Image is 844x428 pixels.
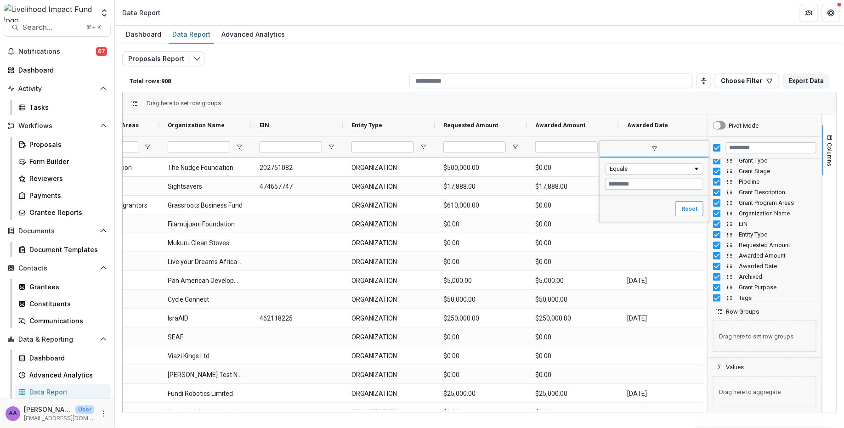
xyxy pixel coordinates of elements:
[168,141,230,152] input: Organization Name Filter Input
[419,143,427,151] button: Open Filter Menu
[18,65,103,75] div: Dashboard
[15,100,111,115] a: Tasks
[168,234,243,253] span: Mukuru Clean Stoves
[18,122,96,130] span: Workflows
[739,157,816,164] span: Grant Type
[443,347,519,366] span: $0.00
[708,229,822,240] div: Entity Type Column
[15,296,111,311] a: Constituents
[169,26,214,44] a: Data Report
[15,279,111,294] a: Grantees
[443,366,519,384] span: $0.00
[739,242,816,248] span: Requested Amount
[627,384,702,403] span: [DATE]
[130,78,406,84] p: Total rows: 908
[443,158,519,177] span: $500,000.00
[708,315,822,357] div: Row Groups
[739,199,816,206] span: Grant Program Areas
[4,18,111,37] button: Search...
[708,271,822,282] div: Archived Column
[18,336,96,344] span: Data & Reporting
[535,253,611,271] span: $0.00
[15,384,111,400] a: Data Report
[708,197,822,208] div: Grant Program Areas Column
[351,403,427,422] span: ORGANIZATION
[260,141,322,152] input: EIN Filter Input
[29,191,103,200] div: Payments
[122,8,160,17] div: Data Report
[119,6,164,19] nav: breadcrumb
[15,350,111,366] a: Dashboard
[15,171,111,186] a: Reviewers
[739,168,816,175] span: Grant Stage
[144,143,151,151] button: Open Filter Menu
[739,210,816,217] span: Organization Name
[351,234,427,253] span: ORGANIZATION
[708,371,822,413] div: Values
[535,196,611,215] span: $0.00
[605,179,703,190] input: Filter Value
[18,85,96,93] span: Activity
[328,143,335,151] button: Open Filter Menu
[190,51,204,66] button: Edit selected report
[4,44,111,59] button: Notifications67
[827,143,833,166] span: Columns
[168,271,243,290] span: Pan American Development Foundation Inc
[29,208,103,217] div: Grantee Reports
[351,177,427,196] span: ORGANIZATION
[168,290,243,309] span: Cycle Connect
[535,122,585,129] span: Awarded Amount
[443,141,506,152] input: Requested Amount Filter Input
[351,253,427,271] span: ORGANIZATION
[726,364,744,371] span: Values
[98,408,109,419] button: More
[535,309,611,328] span: $250,000.00
[739,220,816,227] span: EIN
[708,240,822,250] div: Requested Amount Column
[85,23,103,33] div: ⌘ + K
[18,227,96,235] span: Documents
[739,263,816,270] span: Awarded Date
[18,48,96,56] span: Notifications
[15,313,111,328] a: Communications
[4,261,111,276] button: Open Contacts
[351,366,427,384] span: ORGANIZATION
[708,219,822,229] div: EIN Column
[24,405,72,414] p: [PERSON_NAME]
[708,250,822,261] div: Awarded Amount Column
[9,411,17,417] div: Aude Anquetil
[351,309,427,328] span: ORGANIZATION
[351,384,427,403] span: ORGANIZATION
[739,273,816,280] span: Archived
[351,347,427,366] span: ORGANIZATION
[168,328,243,347] span: SEAF
[599,140,709,223] div: Column Menu
[511,143,519,151] button: Open Filter Menu
[535,177,611,196] span: $17,888.00
[168,347,243,366] span: Viazi Kings Ltd
[697,73,711,88] button: Toggle auto height
[535,366,611,384] span: $0.00
[168,384,243,403] span: Fundi Robotics Limited
[708,208,822,219] div: Organization Name Column
[122,26,165,44] a: Dashboard
[218,26,289,44] a: Advanced Analytics
[351,122,382,129] span: Entity Type
[147,100,221,107] span: Drag here to set row groups
[443,177,519,196] span: $17,888.00
[29,157,103,166] div: Form Builder
[443,271,519,290] span: $5,000.00
[739,178,816,185] span: Pipeline
[443,215,519,234] span: $0.00
[4,4,94,22] img: Livelihood Impact Fund logo
[15,137,111,152] a: Proposals
[29,353,103,363] div: Dashboard
[168,177,243,196] span: Sightsavers
[24,414,94,422] p: [EMAIL_ADDRESS][DOMAIN_NAME]
[15,242,111,257] a: Document Templates
[15,188,111,203] a: Payments
[443,328,519,347] span: $0.00
[443,384,519,403] span: $25,000.00
[535,158,611,177] span: $0.00
[23,23,81,32] span: Search...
